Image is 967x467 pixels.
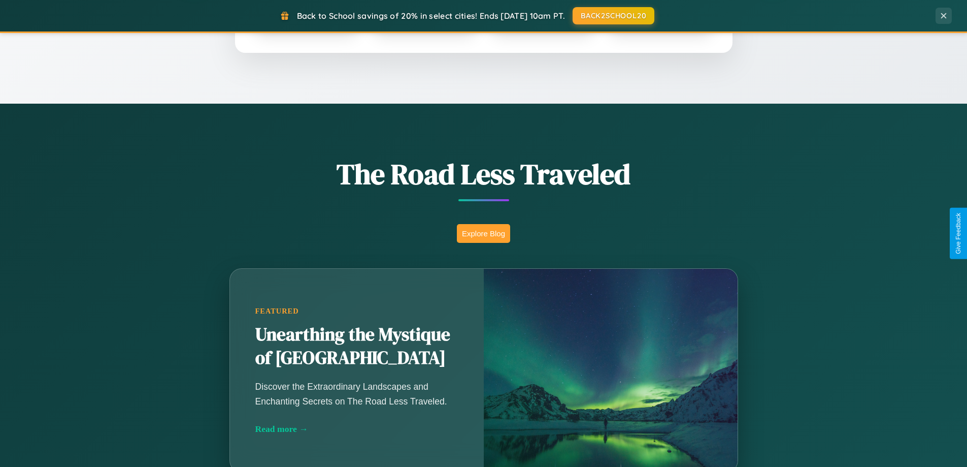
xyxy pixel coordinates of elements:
[255,424,458,434] div: Read more →
[255,380,458,408] p: Discover the Extraordinary Landscapes and Enchanting Secrets on The Road Less Traveled.
[573,7,654,24] button: BACK2SCHOOL20
[297,11,565,21] span: Back to School savings of 20% in select cities! Ends [DATE] 10am PT.
[955,213,962,254] div: Give Feedback
[255,307,458,316] div: Featured
[255,323,458,370] h2: Unearthing the Mystique of [GEOGRAPHIC_DATA]
[457,224,510,243] button: Explore Blog
[179,154,788,194] h1: The Road Less Traveled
